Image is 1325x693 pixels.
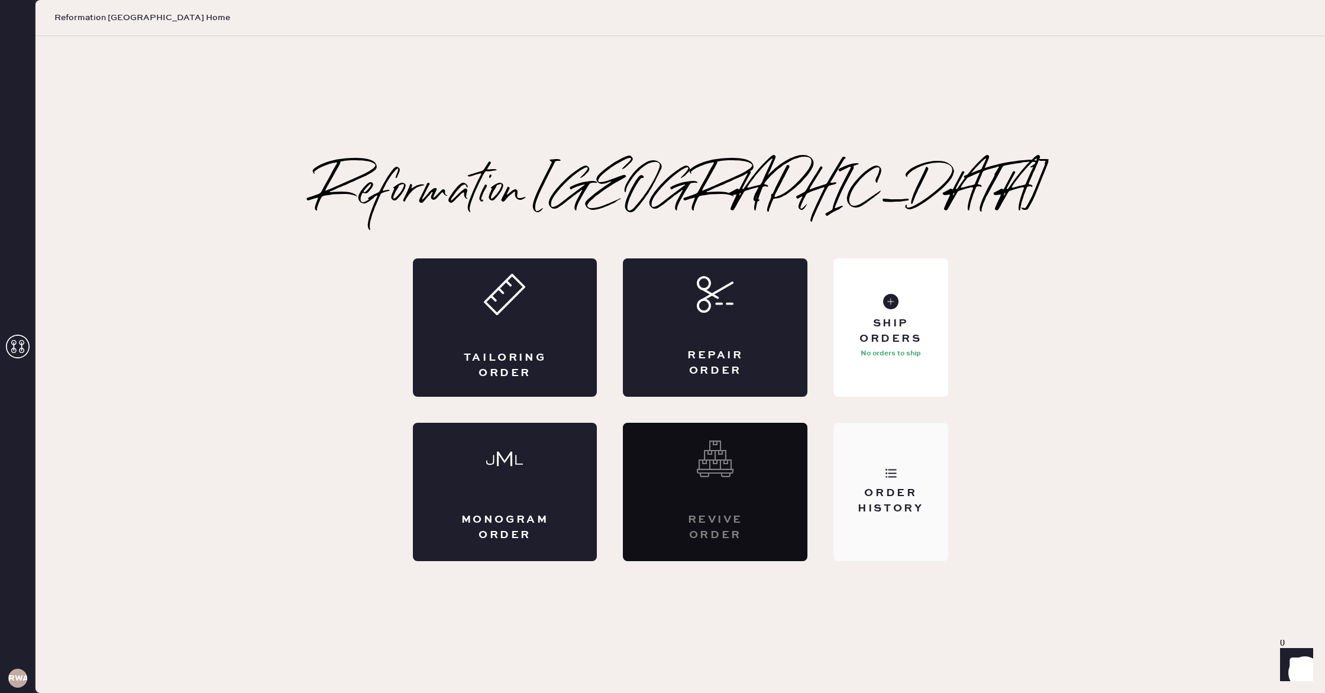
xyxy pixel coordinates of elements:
div: Monogram Order [460,513,550,542]
p: No orders to ship [861,346,921,361]
h2: Reformation [GEOGRAPHIC_DATA] [315,169,1046,216]
div: Order History [843,486,938,516]
div: Interested? Contact us at care@hemster.co [623,423,807,561]
div: Revive order [670,513,760,542]
iframe: Front Chat [1269,640,1320,691]
div: Tailoring Order [460,351,550,380]
span: Reformation [GEOGRAPHIC_DATA] Home [54,12,230,24]
h3: RWA [8,674,27,682]
div: Ship Orders [843,316,938,346]
div: Repair Order [670,348,760,378]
